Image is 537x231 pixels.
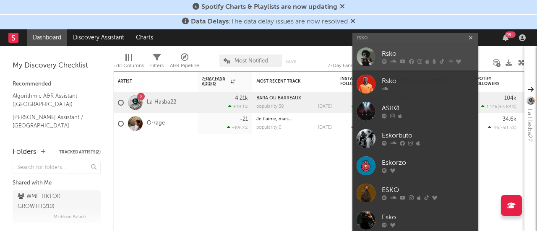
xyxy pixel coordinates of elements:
div: Eskorbuto [382,131,474,141]
input: Search for folders... [13,162,101,174]
div: ESKO [382,185,474,195]
div: Folders [13,147,36,157]
div: popularity: 0 [256,125,282,130]
a: Charts [130,29,159,46]
div: Rsko [382,76,474,86]
div: Filters [150,61,164,71]
a: Je t’aime, mais… [256,117,292,122]
div: Most Recent Track [256,79,319,84]
div: [DATE] [318,104,332,109]
div: 99 + [505,31,516,38]
div: popularity: 38 [256,104,284,109]
a: WMF TIKTOK GROWTH(210)Minhloan Paturle [13,190,101,223]
div: [DATE] [318,125,332,130]
div: Artist [118,79,181,84]
span: Dismiss [350,18,355,25]
div: 4.21k [235,96,248,101]
button: 99+ [503,34,508,41]
div: Edit Columns [113,50,144,75]
a: La Hasba22 [147,99,176,106]
a: Discovery Assistant [67,29,130,46]
div: Filters [150,50,164,75]
div: WMF TIKTOK GROWTH ( 210 ) [18,192,94,212]
span: Minhloan Paturle [54,212,86,222]
div: Recommended [13,79,101,89]
div: 7-Day Fans Added (7-Day Fans Added) [328,61,391,71]
div: Rsko [382,49,474,59]
div: Eskorzo [382,158,474,168]
span: 46 [493,126,499,130]
span: Data Delays [191,18,229,25]
button: Save [285,60,296,64]
div: -21 [240,117,248,122]
a: [PERSON_NAME] Assistant / [GEOGRAPHIC_DATA] [13,113,92,130]
span: Dismiss [340,4,345,10]
div: ( ) [351,125,382,130]
div: Spotify Followers [474,76,504,86]
span: +3.84 % [499,105,515,109]
div: ASKØ [382,104,474,114]
a: Eskorzo [352,152,478,179]
a: ESKO [352,179,478,207]
div: ( ) [481,104,516,109]
div: ( ) [352,104,382,109]
div: Shared with Me [13,178,101,188]
div: Esko [382,213,474,223]
span: 7-Day Fans Added [202,76,229,86]
button: Tracked Artists(2) [59,150,101,154]
a: Dashboard [27,29,67,46]
span: : The data delay issues are now resolved [191,18,348,25]
span: -50.5 % [501,126,515,130]
div: +19.1 % [228,104,248,109]
a: BARA OU BARREAUX [256,96,301,101]
div: +89.2 % [227,125,248,130]
input: Search for artists [352,33,478,43]
a: ASKØ [352,98,478,125]
a: Rsko [352,43,478,70]
div: 104k [504,96,516,101]
a: Algorithmic A&R Assistant ([GEOGRAPHIC_DATA]) [13,91,92,109]
span: Spotify Charts & Playlists are now updating [201,4,337,10]
div: 7-Day Fans Added (7-Day Fans Added) [328,50,391,75]
div: ( ) [488,125,516,130]
div: 34.6k [503,117,516,122]
span: Most Notified [235,58,268,64]
div: La Hasba22 [524,109,534,142]
div: My Discovery Checklist [13,61,101,71]
div: Instagram Followers [340,76,370,86]
div: Je t’aime, mais… [256,117,332,122]
div: BARA OU BARREAUX [256,96,332,101]
a: Rsko [352,70,478,98]
span: 1.14k [487,105,498,109]
div: Edit Columns [113,61,144,71]
div: A&R Pipeline [170,50,199,75]
a: Orrage [147,120,165,127]
div: A&R Pipeline [170,61,199,71]
a: Eskorbuto [352,125,478,152]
